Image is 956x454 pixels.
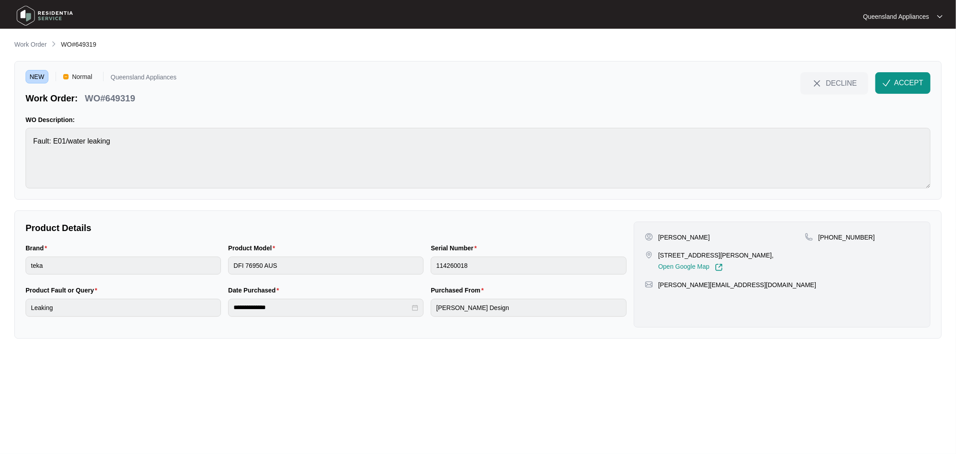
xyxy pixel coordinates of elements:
[431,244,480,253] label: Serial Number
[228,257,424,275] input: Product Model
[645,280,653,288] img: map-pin
[26,92,78,105] p: Work Order:
[800,72,868,94] button: close-IconDECLINE
[431,286,487,295] label: Purchased From
[882,79,891,87] img: check-Icon
[658,263,723,271] a: Open Google Map
[875,72,930,94] button: check-IconACCEPT
[26,286,101,295] label: Product Fault or Query
[818,233,875,242] p: [PHONE_NUMBER]
[26,70,48,83] span: NEW
[26,222,627,234] p: Product Details
[26,115,930,124] p: WO Description:
[85,92,135,105] p: WO#649319
[658,233,710,242] p: [PERSON_NAME]
[13,40,48,50] a: Work Order
[431,257,626,275] input: Serial Number
[937,14,943,19] img: dropdown arrow
[431,299,626,317] input: Purchased From
[26,128,930,188] textarea: Fault: E01/water leaking
[26,244,51,253] label: Brand
[228,244,279,253] label: Product Model
[26,257,221,275] input: Brand
[50,40,57,48] img: chevron-right
[658,280,816,289] p: [PERSON_NAME][EMAIL_ADDRESS][DOMAIN_NAME]
[69,70,96,83] span: Normal
[14,40,47,49] p: Work Order
[812,78,822,89] img: close-Icon
[805,233,813,241] img: map-pin
[645,233,653,241] img: user-pin
[863,12,929,21] p: Queensland Appliances
[645,251,653,259] img: map-pin
[228,286,282,295] label: Date Purchased
[894,78,923,88] span: ACCEPT
[111,74,177,83] p: Queensland Appliances
[826,78,857,88] span: DECLINE
[13,2,76,29] img: residentia service logo
[61,41,96,48] span: WO#649319
[26,299,221,317] input: Product Fault or Query
[63,74,69,79] img: Vercel Logo
[234,303,410,312] input: Date Purchased
[658,251,774,260] p: [STREET_ADDRESS][PERSON_NAME],
[715,263,723,271] img: Link-External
